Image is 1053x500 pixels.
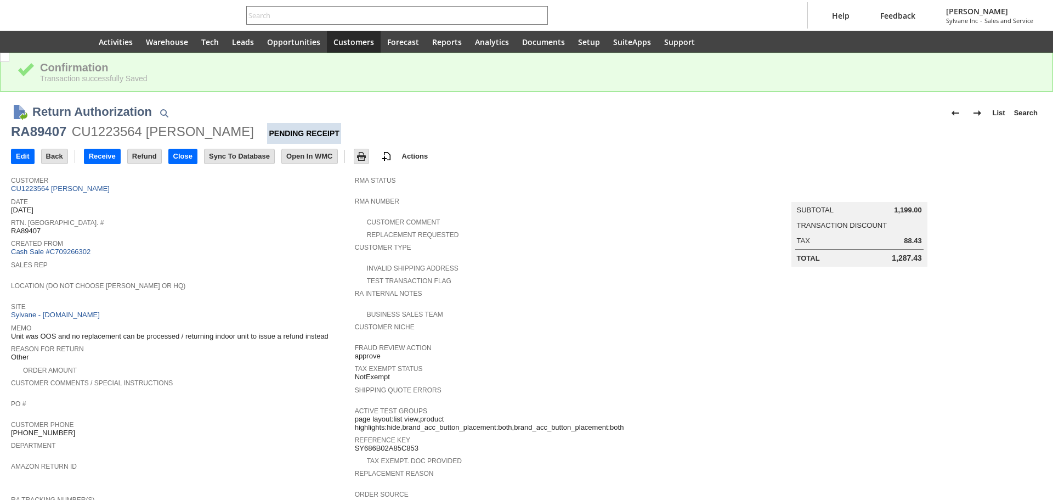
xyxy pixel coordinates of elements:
a: Warehouse [139,31,195,53]
a: Reason For Return [11,345,84,353]
a: Fraud Review Action [355,344,432,352]
a: CU1223564 [PERSON_NAME] [11,184,112,193]
input: Edit [12,149,34,164]
a: Memo [11,324,31,332]
a: Forecast [381,31,426,53]
a: Customers [327,31,381,53]
a: Customer Type [355,244,411,251]
span: approve [355,352,381,361]
span: Unit was OOS and no replacement can be processed / returning indoor unit to issue a refund instead [11,332,329,341]
a: Recent Records [13,31,39,53]
a: RMA Number [355,198,399,205]
span: SuiteApps [613,37,651,47]
svg: Recent Records [20,35,33,48]
a: Customer [11,177,48,184]
input: Sync To Database [205,149,274,164]
span: SY686B02A85C853 [355,444,418,453]
a: Tax Exempt Status [355,365,423,373]
a: Department [11,442,56,450]
span: [PERSON_NAME] [946,6,1033,16]
div: Confirmation [40,61,1036,74]
svg: Search [533,9,546,22]
span: Reports [432,37,462,47]
span: Help [832,10,850,21]
a: RMA Status [355,177,396,184]
input: Search [247,9,533,22]
input: Refund [128,149,161,164]
input: Close [169,149,197,164]
a: Analytics [468,31,516,53]
a: Setup [571,31,607,53]
a: Actions [398,152,433,160]
a: Customer Comments / Special Instructions [11,379,173,387]
a: Home [66,31,92,53]
a: SuiteApps [607,31,658,53]
a: Reports [426,31,468,53]
span: page layout:list view,product highlights:hide,brand_acc_button_placement:both,brand_acc_button_pl... [355,415,693,432]
div: Pending Receipt [267,123,341,144]
a: Activities [92,31,139,53]
span: NotExempt [355,373,390,381]
a: Total [797,254,820,262]
span: Activities [99,37,133,47]
span: Forecast [387,37,419,47]
span: Setup [578,37,600,47]
img: Print [355,150,368,163]
span: Sales and Service [984,16,1033,25]
a: List [988,104,1010,122]
span: Customers [333,37,374,47]
a: Customer Phone [11,421,73,429]
a: Shipping Quote Errors [355,386,441,394]
a: Transaction Discount [797,221,887,229]
div: RA89407 [11,123,66,141]
a: PO # [11,400,26,408]
a: Support [658,31,701,53]
img: add-record.svg [380,150,393,163]
a: Invalid Shipping Address [367,265,458,272]
span: 1,287.43 [892,254,922,263]
img: Quick Find [157,106,171,120]
span: Leads [232,37,254,47]
a: Site [11,303,26,311]
span: Documents [522,37,565,47]
a: Date [11,198,28,206]
img: Next [971,106,984,120]
a: Tax [797,237,810,245]
span: RA89407 [11,227,41,235]
a: Documents [516,31,571,53]
a: Rtn. [GEOGRAPHIC_DATA]. # [11,219,104,227]
a: Test Transaction Flag [367,277,451,285]
input: Open In WMC [282,149,337,164]
a: RA Internal Notes [355,290,422,297]
a: Leads [225,31,261,53]
caption: Summary [791,184,927,202]
a: Search [1010,104,1042,122]
img: Previous [949,106,962,120]
span: Warehouse [146,37,188,47]
a: Reference Key [355,436,410,444]
span: [PHONE_NUMBER] [11,429,75,437]
a: Replacement reason [355,470,434,477]
svg: Shortcuts [46,35,59,48]
a: Subtotal [797,206,834,214]
span: Feedback [880,10,915,21]
a: Cash Sale #C709266302 [11,248,90,256]
a: Tech [195,31,225,53]
a: Active Test Groups [355,407,427,415]
a: Replacement Requested [367,231,459,239]
svg: Home [72,35,86,48]
div: Shortcuts [39,31,66,53]
a: Amazon Return ID [11,463,77,470]
a: Order Amount [23,367,77,374]
a: Opportunities [261,31,327,53]
a: Order Source [355,491,409,498]
input: Print [354,149,369,164]
span: Opportunities [267,37,320,47]
a: Created From [11,240,63,248]
span: Analytics [475,37,509,47]
a: Customer Comment [367,218,440,226]
input: Receive [84,149,120,164]
a: Sales Rep [11,261,48,269]
span: 88.43 [904,237,922,245]
div: CU1223564 [PERSON_NAME] [72,123,254,141]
